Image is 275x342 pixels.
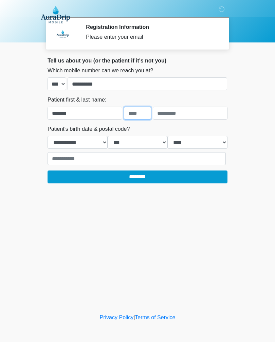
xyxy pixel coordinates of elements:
[135,314,175,320] a: Terms of Service
[133,314,135,320] a: |
[100,314,134,320] a: Privacy Policy
[53,24,73,44] img: Agent Avatar
[41,5,70,23] img: AuraDrip Mobile Logo
[48,96,106,104] label: Patient first & last name:
[86,33,217,41] div: Please enter your email
[48,125,130,133] label: Patient's birth date & postal code?
[48,57,227,64] h2: Tell us about you (or the patient if it's not you)
[48,67,153,75] label: Which mobile number can we reach you at?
